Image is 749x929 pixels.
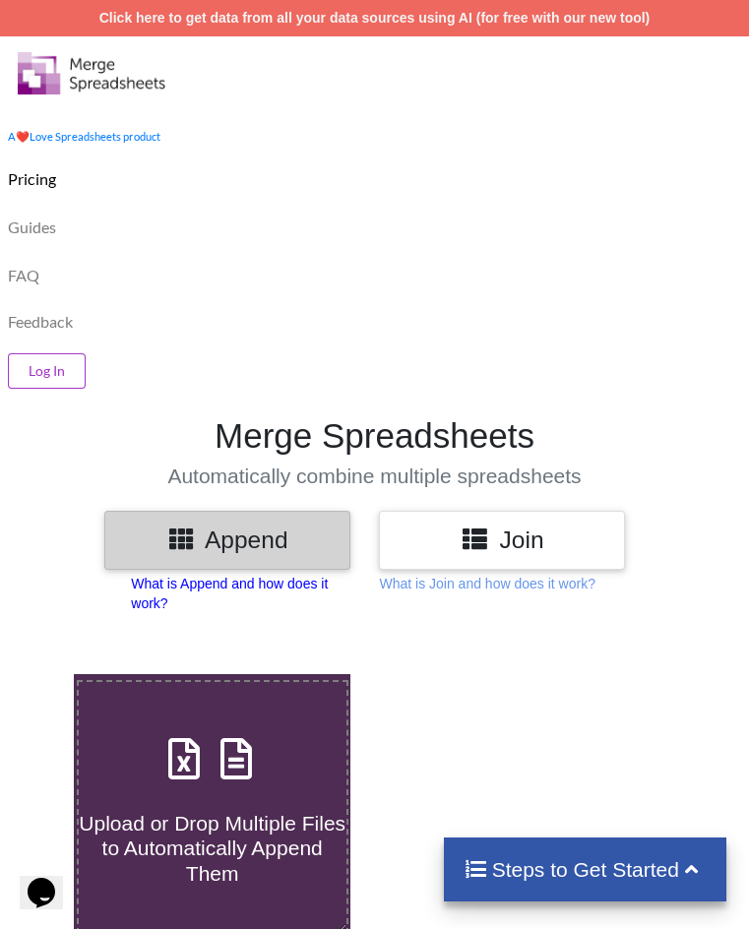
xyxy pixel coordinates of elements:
h4: Steps to Get Started [464,857,707,882]
span: Upload or Drop Multiple Files to Automatically Append Them [79,812,345,884]
span: Feedback [8,314,73,330]
img: Logo.png [18,52,165,94]
p: Guides [8,217,56,238]
button: Log In [8,353,86,389]
p: What is Join and how does it work? [379,574,594,593]
iframe: chat widget [20,850,83,909]
span: heart [16,130,30,143]
p: What is Append and how does it work? [131,574,350,613]
h3: Join [394,526,610,554]
p: Pricing [8,169,56,190]
p: FAQ [8,266,39,286]
h3: Append [119,526,336,554]
a: AheartLove Spreadsheets product [8,130,160,143]
a: Click here to get data from all your data sources using AI (for free with our new tool) [99,10,651,26]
